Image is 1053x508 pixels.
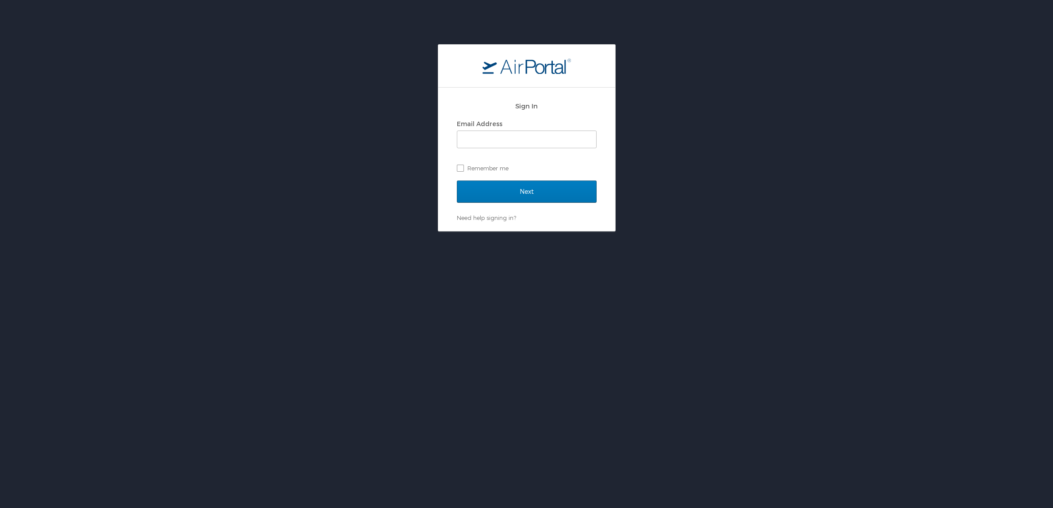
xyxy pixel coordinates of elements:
label: Remember me [457,162,597,175]
a: Need help signing in? [457,214,516,221]
label: Email Address [457,120,502,127]
img: logo [482,58,571,74]
h2: Sign In [457,101,597,111]
input: Next [457,181,597,203]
